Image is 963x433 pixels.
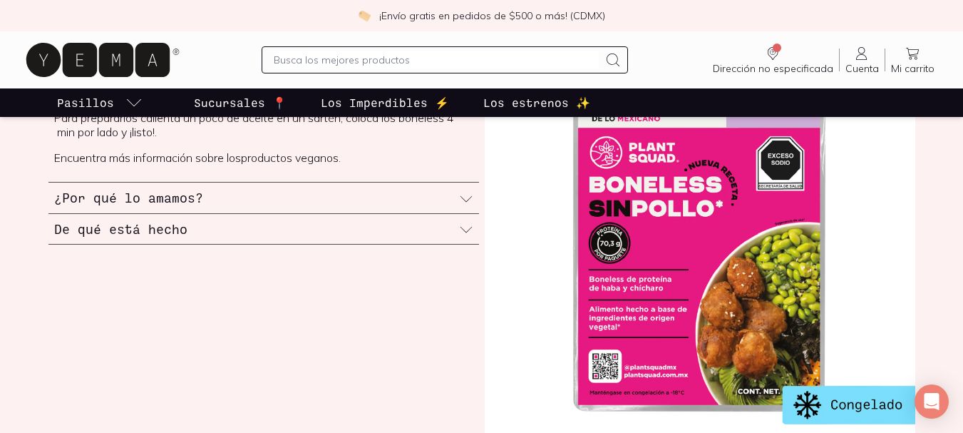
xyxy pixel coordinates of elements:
[54,220,187,238] h3: De qué está hecho
[358,9,371,22] img: check
[54,188,203,207] h3: ¿Por qué lo amamos?
[891,62,934,75] span: Mi carrito
[194,94,287,111] p: Sucursales 📍
[57,94,114,111] p: Pasillos
[54,151,473,165] p: Encuentra más información sobre los .
[318,88,452,117] a: Los Imperdibles ⚡️
[54,111,473,139] p: Para prepararlos calienta un poco de aceite en un sartén, coloca los boneless 4 min por lado y ¡l...
[54,88,145,117] a: pasillo-todos-link
[915,384,949,419] div: Open Intercom Messenger
[885,45,940,75] a: Mi carrito
[379,9,605,23] p: ¡Envío gratis en pedidos de $500 o más! (CDMX)
[274,51,599,68] input: Busca los mejores productos
[707,45,839,75] a: Dirección no especificada
[483,94,590,111] p: Los estrenos ✨
[321,94,449,111] p: Los Imperdibles ⚡️
[191,88,289,117] a: Sucursales 📍
[845,62,879,75] span: Cuenta
[480,88,593,117] a: Los estrenos ✨
[241,151,339,165] a: productos veganos
[713,62,833,75] span: Dirección no especificada
[840,45,885,75] a: Cuenta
